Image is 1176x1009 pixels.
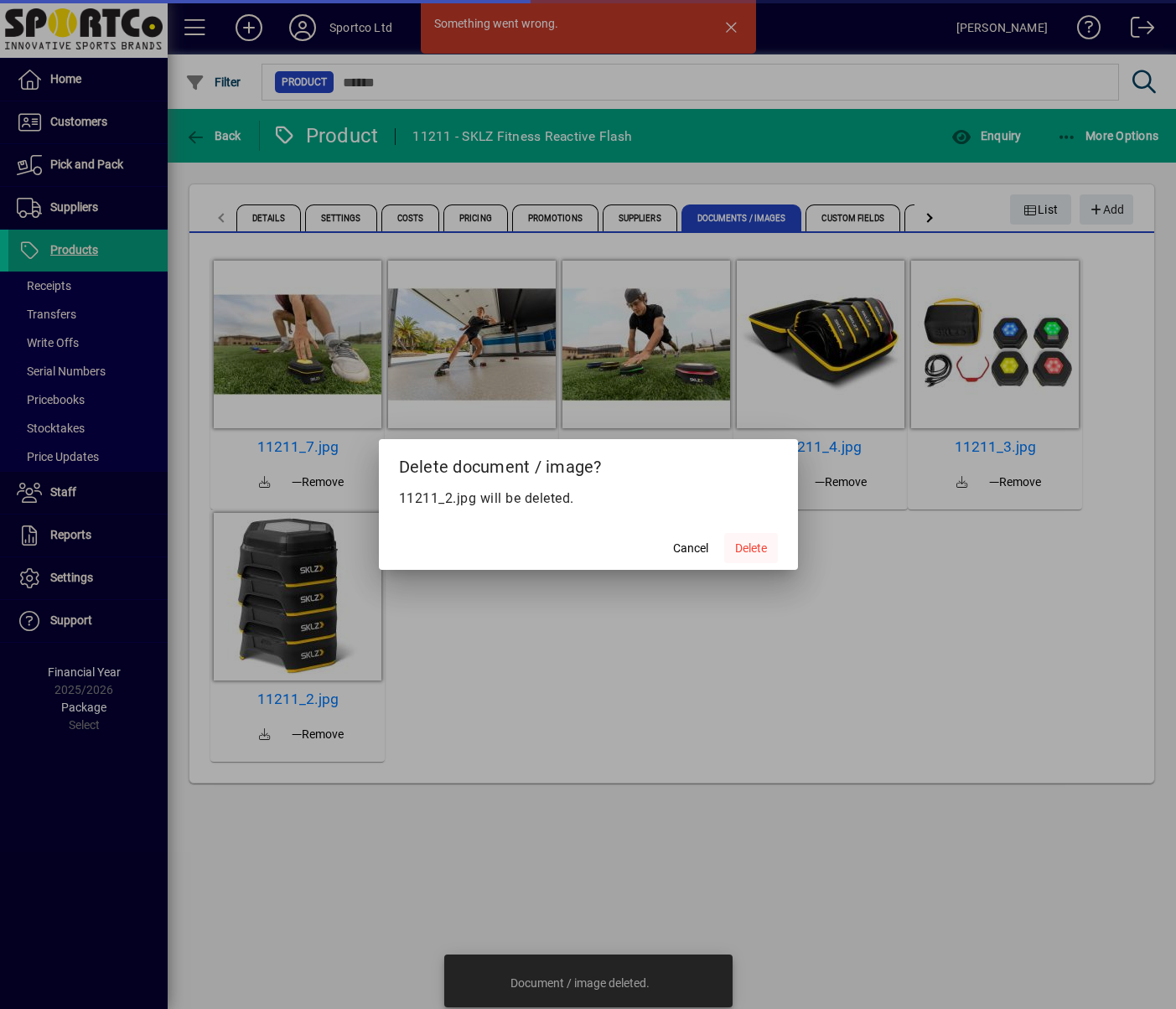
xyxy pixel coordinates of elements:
span: Delete [735,540,767,557]
button: Delete [724,533,778,563]
p: 11211_2.jpg will be deleted. [399,489,778,509]
button: Cancel [664,533,718,563]
span: Cancel [673,540,708,557]
h2: Delete document / image? [379,439,798,488]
